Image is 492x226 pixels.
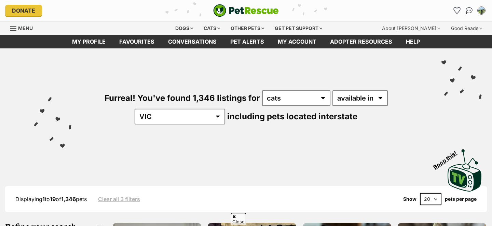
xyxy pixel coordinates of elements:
[451,5,462,16] a: Favourites
[466,7,473,14] img: chat-41dd97257d64d25036548639549fe6c8038ab92f7586957e7f3b1b290dea8141.svg
[105,93,260,103] span: Furreal! You've found 1,346 listings for
[170,21,198,35] div: Dogs
[399,35,427,48] a: Help
[445,196,477,202] label: pets per page
[464,5,475,16] a: Conversations
[377,21,445,35] div: About [PERSON_NAME]
[448,143,482,193] a: Boop this!
[226,21,269,35] div: Other pets
[227,111,357,121] span: including pets located interstate
[478,7,485,14] img: May Pham profile pic
[42,196,45,202] strong: 1
[446,21,487,35] div: Good Reads
[18,25,33,31] span: Menu
[61,196,76,202] strong: 1,346
[5,5,42,16] a: Donate
[65,35,112,48] a: My profile
[112,35,161,48] a: Favourites
[403,196,416,202] span: Show
[223,35,271,48] a: Pet alerts
[451,5,487,16] ul: Account quick links
[432,146,464,170] span: Boop this!
[98,196,140,202] a: Clear all 3 filters
[199,21,225,35] div: Cats
[476,5,487,16] button: My account
[448,149,482,192] img: PetRescue TV logo
[270,21,327,35] div: Get pet support
[161,35,223,48] a: conversations
[15,196,87,202] span: Displaying to of pets
[213,4,279,17] img: logo-cat-932fe2b9b8326f06289b0f2fb663e598f794de774fb13d1741a6617ecf9a85b4.svg
[271,35,323,48] a: My account
[213,4,279,17] a: PetRescue
[10,21,38,34] a: Menu
[231,213,246,225] span: Close
[50,196,56,202] strong: 19
[323,35,399,48] a: Adopter resources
